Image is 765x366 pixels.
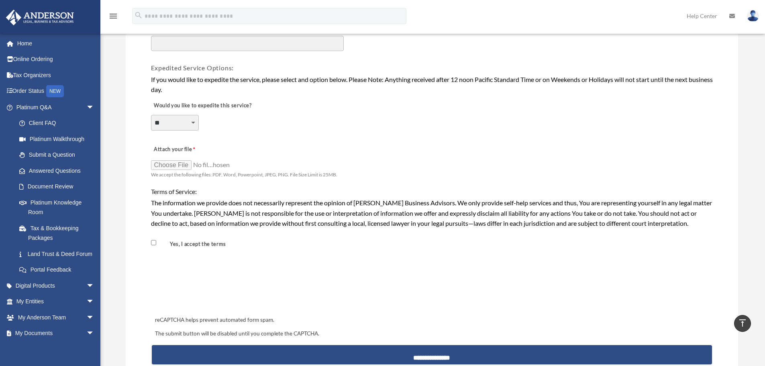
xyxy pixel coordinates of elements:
[152,329,712,339] div: The submit button will be disabled until you complete the CAPTCHA.
[6,83,106,100] a: Order StatusNEW
[46,85,64,97] div: NEW
[4,10,76,25] img: Anderson Advisors Platinum Portal
[6,35,106,51] a: Home
[11,131,106,147] a: Platinum Walkthrough
[153,268,275,299] iframe: reCAPTCHA
[86,99,102,116] span: arrow_drop_down
[151,64,234,72] span: Expedited Service Options:
[734,315,751,332] a: vertical_align_top
[151,198,713,229] div: The information we provide does not necessarily represent the opinion of [PERSON_NAME] Business A...
[86,278,102,294] span: arrow_drop_down
[11,115,106,131] a: Client FAQ
[6,99,106,115] a: Platinum Q&Aarrow_drop_down
[6,309,106,325] a: My Anderson Teamarrow_drop_down
[6,294,106,310] a: My Entitiesarrow_drop_down
[6,325,106,341] a: My Documentsarrow_drop_down
[11,220,106,246] a: Tax & Bookkeeping Packages
[6,278,106,294] a: Digital Productsarrow_drop_down
[108,14,118,21] a: menu
[86,294,102,310] span: arrow_drop_down
[11,179,102,195] a: Document Review
[158,240,229,248] label: Yes, I accept the terms
[11,262,106,278] a: Portal Feedback
[11,147,106,163] a: Submit a Question
[747,10,759,22] img: User Pic
[108,11,118,21] i: menu
[151,172,337,178] span: We accept the following files: PDF, Word, Powerpoint, JPEG, PNG. File Size Limit is 25MB.
[11,163,106,179] a: Answered Questions
[151,187,713,196] h4: Terms of Service:
[11,246,106,262] a: Land Trust & Deed Forum
[86,309,102,326] span: arrow_drop_down
[738,318,747,328] i: vertical_align_top
[11,194,106,220] a: Platinum Knowledge Room
[151,100,254,111] label: Would you like to expedite this service?
[6,51,106,67] a: Online Ordering
[152,315,712,325] div: reCAPTCHA helps prevent automated form spam.
[151,144,231,155] label: Attach your file
[6,67,106,83] a: Tax Organizers
[134,11,143,20] i: search
[86,325,102,342] span: arrow_drop_down
[151,74,713,95] div: If you would like to expedite the service, please select and option below. Please Note: Anything ...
